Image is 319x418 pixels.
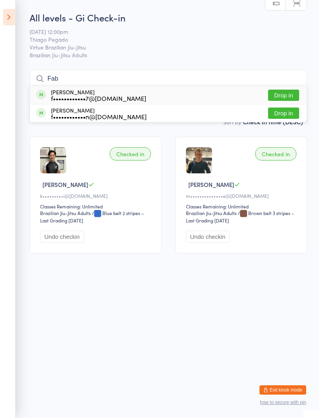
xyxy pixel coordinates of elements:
[30,28,295,35] span: [DATE] 12:00pm
[268,108,299,119] button: Drop in
[186,147,212,173] img: image1654593238.png
[30,70,307,88] input: Search
[30,35,295,43] span: Thiago Pegado
[40,203,153,210] div: Classes Remaining: Unlimited
[188,180,234,189] span: [PERSON_NAME]
[260,400,306,405] button: how to secure with pin
[268,90,299,101] button: Drop in
[40,192,153,199] div: k•••••••••i@[DOMAIN_NAME]
[186,203,299,210] div: Classes Remaining: Unlimited
[51,107,147,120] div: [PERSON_NAME]
[40,210,91,216] div: Brazilian Jiu-Jitsu Adults
[51,95,146,101] div: f••••••••••••7@[DOMAIN_NAME]
[51,89,146,101] div: [PERSON_NAME]
[30,51,307,59] span: Brazilian Jiu-Jitsu Adults
[42,180,88,189] span: [PERSON_NAME]
[186,210,237,216] div: Brazilian Jiu-Jitsu Adults
[255,147,296,160] div: Checked in
[51,113,147,120] div: f••••••••••••n@[DOMAIN_NAME]
[40,231,84,243] button: Undo checkin
[40,147,66,173] img: image1683100601.png
[30,43,295,51] span: Virtue Brazilian Jiu-Jitsu
[110,147,151,160] div: Checked in
[30,11,307,24] h2: All levels - Gi Check-in
[186,192,299,199] div: m••••••••••••••e@[DOMAIN_NAME]
[186,231,230,243] button: Undo checkin
[259,385,306,395] button: Exit kiosk mode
